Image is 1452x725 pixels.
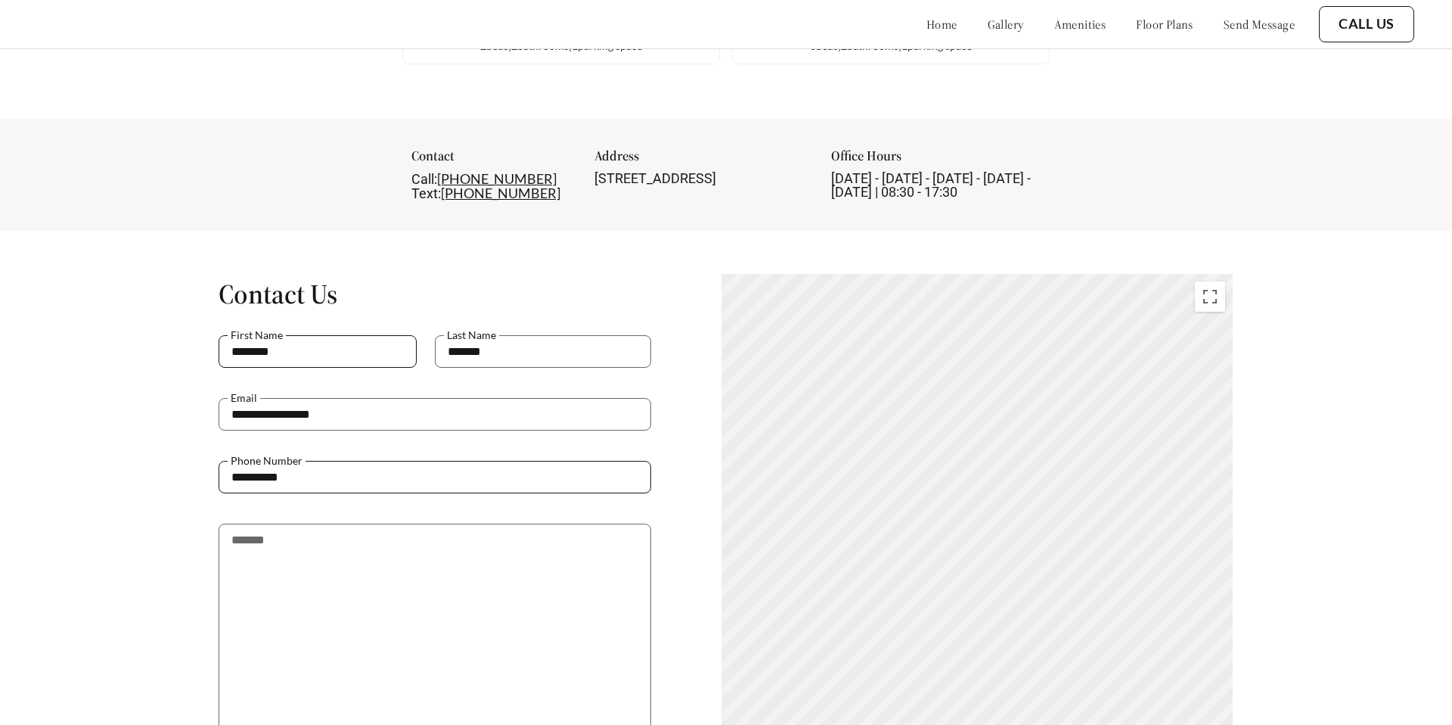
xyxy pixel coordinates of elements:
h1: Contact Us [219,277,651,311]
button: Toggle fullscreen view [1195,282,1225,312]
a: Call Us [1339,16,1395,33]
a: floor plans [1136,17,1193,32]
div: Office Hours [831,149,1041,172]
div: [DATE] - [DATE] - [DATE] - [DATE] - [DATE] | 08:30 - 17:30 [831,172,1041,199]
div: [STREET_ADDRESS] [594,172,805,185]
span: 2 [480,39,486,52]
div: Contact [411,149,569,172]
button: Call Us [1319,6,1414,42]
div: Address [594,149,805,172]
a: send message [1224,17,1295,32]
span: Call: [411,171,437,187]
span: 2 [841,39,847,52]
a: [PHONE_NUMBER] [437,170,557,187]
span: Text: [411,185,441,201]
a: home [926,17,957,32]
span: 1 [901,39,907,52]
a: gallery [988,17,1024,32]
span: 1 [572,39,578,52]
span: 3 [810,39,816,52]
a: amenities [1054,17,1106,32]
a: [PHONE_NUMBER] [441,185,560,201]
span: 2 [511,39,517,52]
